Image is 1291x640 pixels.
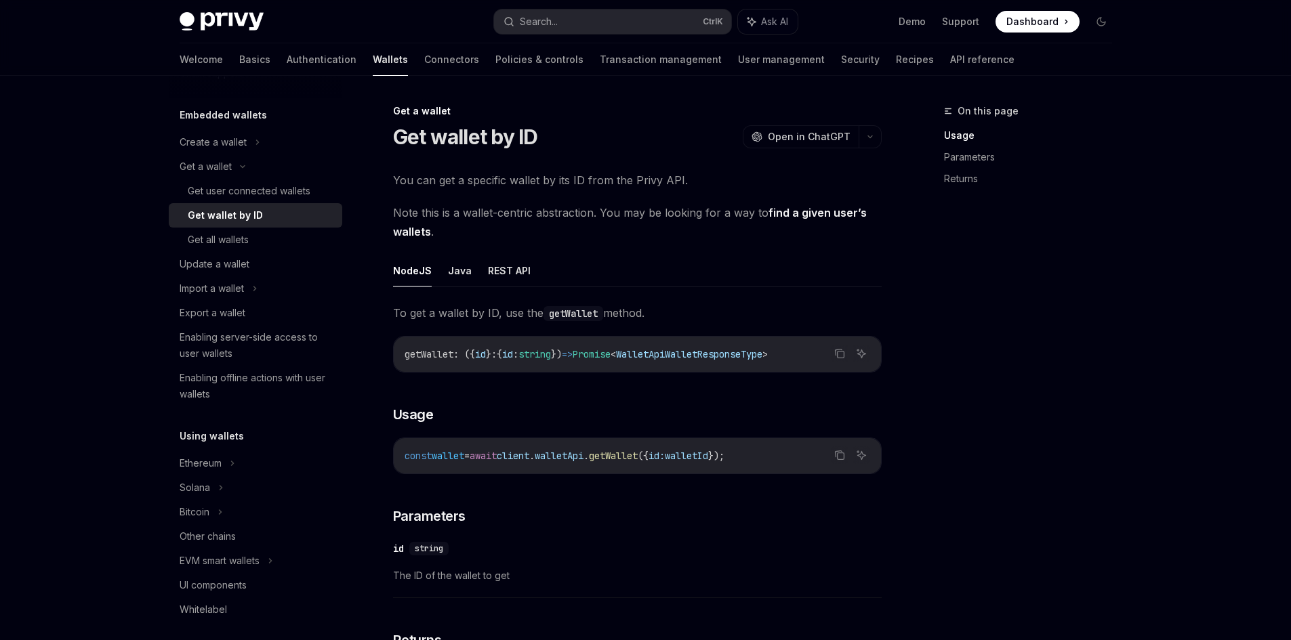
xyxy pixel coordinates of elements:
[703,16,723,27] span: Ctrl K
[738,43,825,76] a: User management
[169,325,342,366] a: Enabling server-side access to user wallets
[393,255,432,286] button: NodeJS
[405,450,432,462] span: const
[841,43,880,76] a: Security
[649,450,665,462] span: id:
[169,573,342,597] a: UI components
[373,43,408,76] a: Wallets
[573,348,611,360] span: Promise
[486,348,491,360] span: }
[611,348,616,360] span: <
[497,450,529,462] span: client
[180,256,249,272] div: Update a wallet
[180,329,334,362] div: Enabling server-side access to user wallets
[188,232,249,248] div: Get all wallets
[589,450,638,462] span: getWallet
[453,348,475,360] span: : ({
[958,103,1019,119] span: On this page
[393,405,434,424] span: Usage
[638,450,649,462] span: ({
[853,345,870,362] button: Ask AI
[180,479,210,496] div: Solana
[743,125,859,148] button: Open in ChatGPT
[738,9,798,34] button: Ask AI
[169,597,342,622] a: Whitelabel
[600,43,722,76] a: Transaction management
[1090,11,1112,33] button: Toggle dark mode
[583,450,589,462] span: .
[520,14,558,30] div: Search...
[180,601,227,618] div: Whitelabel
[180,528,236,545] div: Other chains
[535,450,583,462] span: walletApi
[180,504,209,520] div: Bitcoin
[180,370,334,402] div: Enabling offline actions with user wallets
[393,303,882,322] span: To get a wallet by ID, use the method.
[180,577,247,593] div: UI components
[180,280,244,297] div: Import a wallet
[950,43,1015,76] a: API reference
[180,12,264,31] img: dark logo
[853,446,870,464] button: Ask AI
[944,146,1123,168] a: Parameters
[470,450,497,462] span: await
[502,348,513,360] span: id
[415,543,443,554] span: string
[188,183,310,199] div: Get user connected wallets
[180,134,247,150] div: Create a wallet
[405,348,453,360] span: getWallet
[494,9,731,34] button: Search...CtrlK
[665,450,708,462] span: walletId
[491,348,497,360] span: :
[180,158,232,175] div: Get a wallet
[762,348,768,360] span: >
[180,455,222,471] div: Ethereum
[761,15,788,28] span: Ask AI
[393,568,882,584] span: The ID of the wallet to get
[393,125,538,149] h1: Get wallet by ID
[513,348,518,360] span: :
[188,207,263,223] div: Get wallet by ID
[896,43,934,76] a: Recipes
[475,348,486,360] span: id
[495,43,583,76] a: Policies & controls
[996,11,1080,33] a: Dashboard
[944,168,1123,190] a: Returns
[488,255,531,286] button: REST API
[169,366,342,406] a: Enabling offline actions with user wallets
[180,107,267,123] h5: Embedded wallets
[448,255,472,286] button: Java
[942,15,979,28] a: Support
[169,179,342,203] a: Get user connected wallets
[180,428,244,444] h5: Using wallets
[831,446,848,464] button: Copy the contents from the code block
[529,450,535,462] span: .
[239,43,270,76] a: Basics
[616,348,762,360] span: WalletApiWalletResponseType
[393,542,404,555] div: id
[169,203,342,228] a: Get wallet by ID
[393,104,882,118] div: Get a wallet
[287,43,356,76] a: Authentication
[180,553,260,569] div: EVM smart wallets
[169,301,342,325] a: Export a wallet
[562,348,573,360] span: =>
[169,228,342,252] a: Get all wallets
[944,125,1123,146] a: Usage
[393,171,882,190] span: You can get a specific wallet by its ID from the Privy API.
[169,524,342,549] a: Other chains
[831,345,848,362] button: Copy the contents from the code block
[551,348,562,360] span: })
[169,252,342,276] a: Update a wallet
[518,348,551,360] span: string
[768,130,851,144] span: Open in ChatGPT
[899,15,926,28] a: Demo
[432,450,464,462] span: wallet
[544,306,603,321] code: getWallet
[708,450,724,462] span: });
[464,450,470,462] span: =
[1006,15,1059,28] span: Dashboard
[393,203,882,241] span: Note this is a wallet-centric abstraction. You may be looking for a way to .
[180,43,223,76] a: Welcome
[180,305,245,321] div: Export a wallet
